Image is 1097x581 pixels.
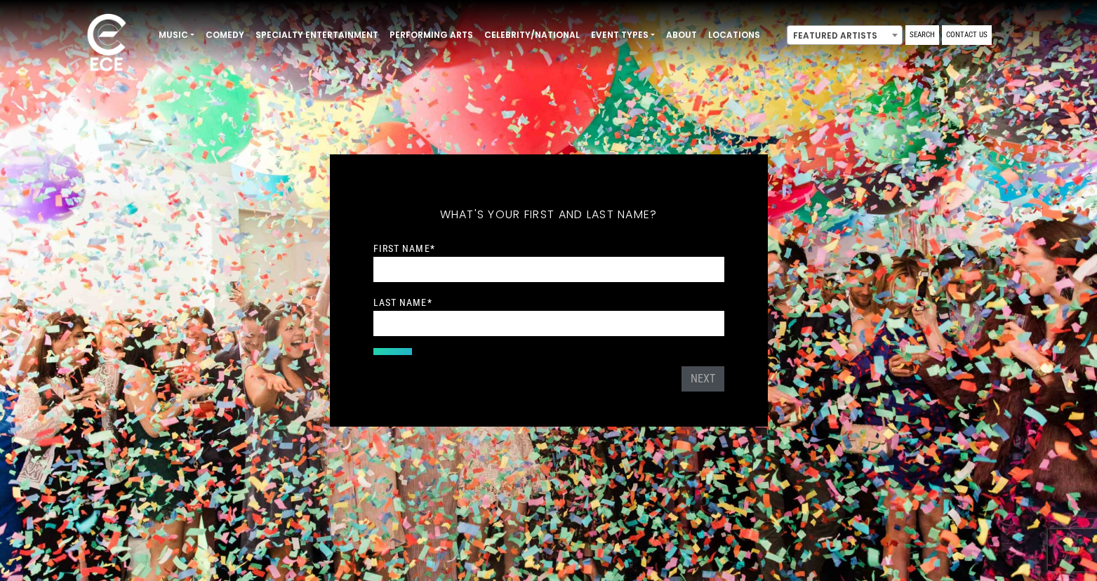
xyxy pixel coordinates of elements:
span: Featured Artists [787,26,902,46]
a: Specialty Entertainment [250,23,384,47]
a: Performing Arts [384,23,479,47]
a: Contact Us [942,25,992,45]
img: ece_new_logo_whitev2-1.png [72,10,142,78]
h5: What's your first and last name? [373,189,724,240]
a: Music [153,23,200,47]
a: About [660,23,703,47]
label: Last Name [373,296,432,309]
span: Featured Artists [787,25,903,45]
a: Celebrity/National [479,23,585,47]
a: Search [905,25,939,45]
label: First Name [373,242,435,255]
a: Comedy [200,23,250,47]
a: Locations [703,23,766,47]
a: Event Types [585,23,660,47]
